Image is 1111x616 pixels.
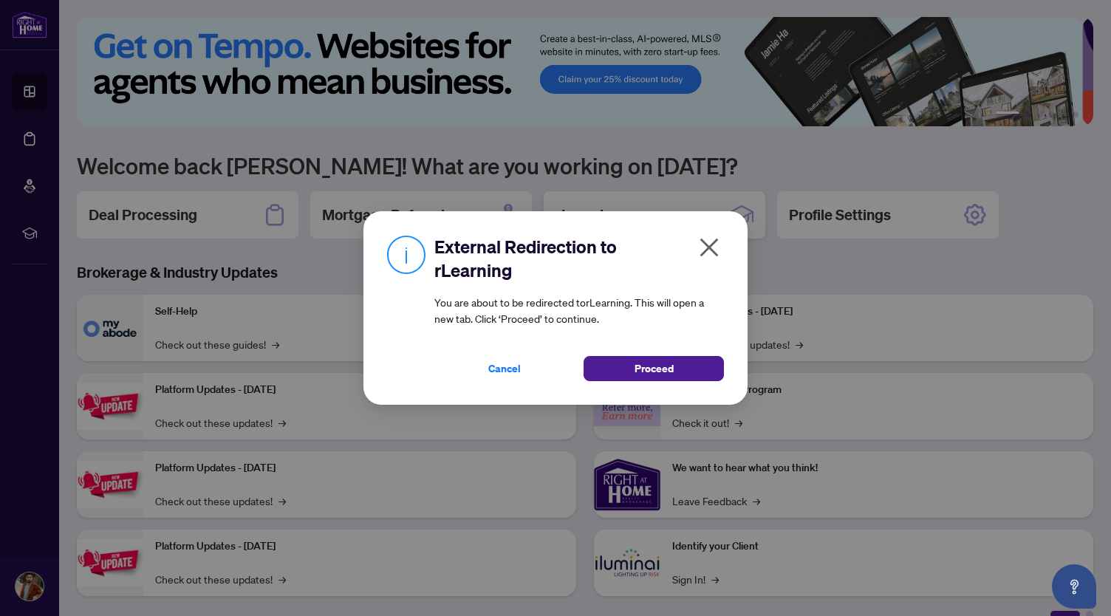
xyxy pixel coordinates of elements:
button: Open asap [1052,564,1096,609]
h2: External Redirection to rLearning [434,235,724,282]
span: Cancel [488,357,521,380]
button: Proceed [584,356,724,381]
span: close [697,236,721,259]
button: Cancel [434,356,575,381]
div: You are about to be redirected to rLearning . This will open a new tab. Click ‘Proceed’ to continue. [434,235,724,381]
span: Proceed [635,357,674,380]
img: Info Icon [387,235,425,274]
